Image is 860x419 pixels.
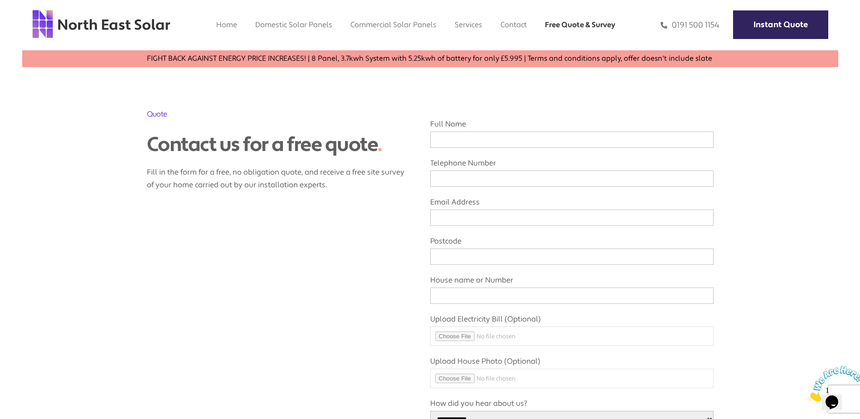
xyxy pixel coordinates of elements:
[216,20,237,29] a: Home
[661,20,667,30] img: phone icon
[147,133,408,157] div: Contact us for a free quote
[672,20,719,30] avayaelement: 0191 500 1154
[804,362,860,405] iframe: chat widget
[430,314,714,341] label: Upload Electricity Bill (Optional)
[430,171,714,187] input: Telephone Number
[350,20,437,29] a: Commercial Solar Panels
[4,4,60,39] img: Chat attention grabber
[430,158,714,182] label: Telephone Number
[545,20,615,29] a: Free Quote & Survey
[378,132,382,157] span: .
[661,20,719,30] a: 0191 500 1154
[455,20,482,29] a: Services
[32,9,171,39] img: north east solar logo
[430,119,714,143] label: Full Name
[430,209,714,226] input: Email Address
[430,236,714,260] label: Postcode
[430,132,714,148] input: Full Name
[147,109,408,119] h2: Quote
[255,20,332,29] a: Domestic Solar Panels
[430,369,714,388] input: Upload House Photo (Optional)
[733,10,828,39] a: Instant Quote
[430,287,714,304] input: House name or Number
[430,248,714,265] input: Postcode
[4,4,7,11] span: 1
[430,356,714,383] label: Upload House Photo (Optional)
[430,275,714,299] label: House name or Number
[430,326,714,346] input: Upload Electricity Bill (Optional)
[430,197,714,221] label: Email Address
[147,157,408,191] p: Fill in the form for a free, no obligation quote, and receive a free site survey of your home car...
[500,20,527,29] a: Contact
